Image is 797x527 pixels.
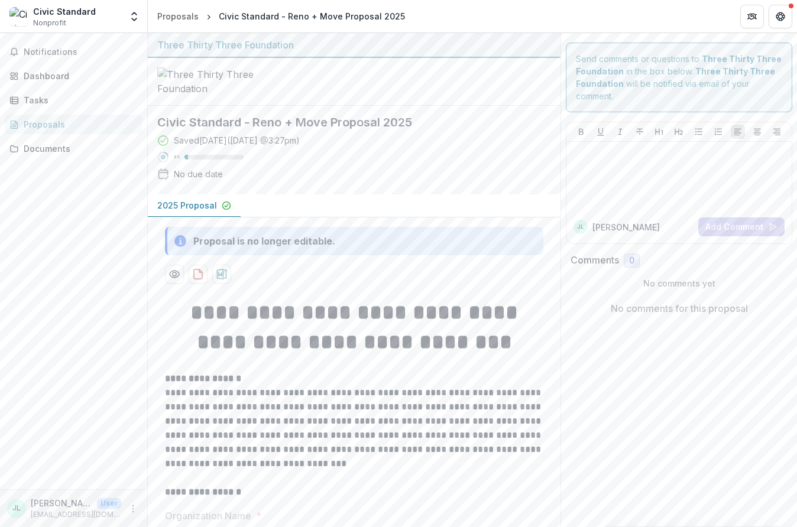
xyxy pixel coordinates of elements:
[189,265,208,284] button: download-proposal
[157,38,551,52] div: Three Thirty Three Foundation
[5,115,142,134] a: Proposals
[12,505,21,512] div: Justin Lander
[770,125,784,139] button: Align Right
[33,18,66,28] span: Nonprofit
[5,66,142,86] a: Dashboard
[574,125,588,139] button: Bold
[611,301,748,315] p: No comments for this proposal
[5,43,142,61] button: Notifications
[157,115,532,129] h2: Civic Standard - Reno + Move Proposal 2025
[31,497,92,509] p: [PERSON_NAME]
[174,134,300,147] div: Saved [DATE] ( [DATE] @ 3:27pm )
[24,70,133,82] div: Dashboard
[633,125,647,139] button: Strike
[571,277,788,289] p: No comments yet
[219,10,405,22] div: Civic Standard - Reno + Move Proposal 2025
[157,199,217,212] p: 2025 Proposal
[5,139,142,158] a: Documents
[711,125,725,139] button: Ordered List
[698,217,785,236] button: Add Comment
[126,502,140,516] button: More
[9,7,28,26] img: Civic Standard
[613,125,627,139] button: Italicize
[5,90,142,110] a: Tasks
[24,142,133,155] div: Documents
[769,5,792,28] button: Get Help
[212,265,231,284] button: download-proposal
[157,10,199,22] div: Proposals
[33,5,96,18] div: Civic Standard
[193,234,335,248] div: Proposal is no longer editable.
[577,224,584,230] div: Justin Lander
[566,43,792,112] div: Send comments or questions to in the box below. will be notified via email of your comment.
[594,125,608,139] button: Underline
[153,8,203,25] a: Proposals
[24,118,133,131] div: Proposals
[24,47,138,57] span: Notifications
[24,94,133,106] div: Tasks
[731,125,745,139] button: Align Left
[157,67,276,96] img: Three Thirty Three Foundation
[652,125,666,139] button: Heading 1
[750,125,764,139] button: Align Center
[126,5,142,28] button: Open entity switcher
[592,221,660,233] p: [PERSON_NAME]
[153,8,410,25] nav: breadcrumb
[174,168,223,180] div: No due date
[97,498,121,509] p: User
[165,265,184,284] button: Preview 17985883-7533-4c51-b086-fa1732bde216-0.pdf
[692,125,706,139] button: Bullet List
[31,509,121,520] p: [EMAIL_ADDRESS][DOMAIN_NAME]
[672,125,686,139] button: Heading 2
[571,255,619,266] h2: Comments
[629,256,634,266] span: 0
[174,153,180,161] p: 6 %
[740,5,764,28] button: Partners
[165,509,251,523] p: Organization Name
